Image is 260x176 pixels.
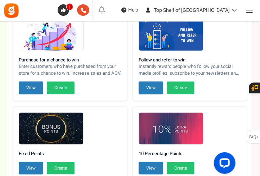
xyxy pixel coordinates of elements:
[167,162,194,175] button: Create
[139,19,203,51] img: Recommended Campaigns
[19,82,43,94] button: View
[139,82,163,94] button: View
[249,130,259,144] span: FAQs
[167,82,194,94] button: Create
[139,150,194,157] strong: 10 Percentage Points
[19,19,83,51] img: Recommended Campaigns
[58,4,74,16] a: 1
[126,6,138,14] span: Help
[139,57,241,64] strong: Follow and refer to win
[139,63,241,77] span: Instantly reward people who follow your social media profiles, subscribe to your newsletters and ...
[19,162,43,175] button: View
[19,113,83,145] img: Recommended Campaigns
[242,3,256,17] a: Menu
[118,4,141,16] a: Help
[47,82,75,94] button: Create
[47,162,75,175] button: Create
[66,3,73,10] span: 1
[19,57,121,64] strong: Purchase for a chance to win
[19,63,121,77] span: Enter customers who have purchased from your store for a chance to win. Increase sales and AOV.
[139,113,203,145] img: Recommended Campaigns
[139,162,163,175] button: View
[154,6,230,14] span: Top Shelf of [GEOGRAPHIC_DATA]
[19,150,75,157] strong: Fixed Points
[3,3,19,19] img: Gratisfaction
